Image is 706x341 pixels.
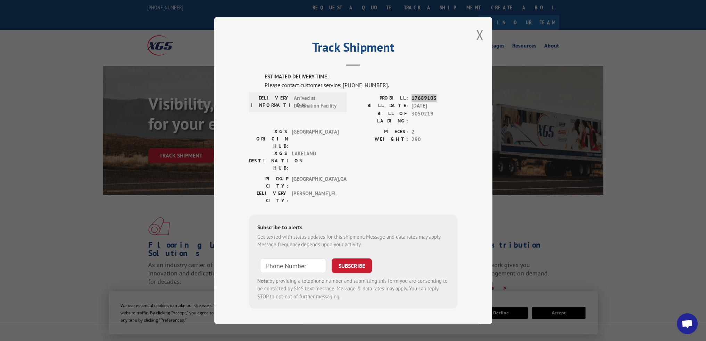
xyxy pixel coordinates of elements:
[249,175,288,190] label: PICKUP CITY:
[412,94,457,102] span: 17689103
[257,233,449,249] div: Get texted with status updates for this shipment. Message and data rates may apply. Message frequ...
[257,278,269,284] strong: Note:
[412,136,457,144] span: 290
[292,150,339,172] span: LAKELAND
[353,136,408,144] label: WEIGHT:
[249,128,288,150] label: XGS ORIGIN HUB:
[412,110,457,125] span: 3050219
[265,81,457,89] div: Please contact customer service: [PHONE_NUMBER].
[476,26,483,44] button: Close modal
[249,190,288,204] label: DELIVERY CITY:
[257,223,449,233] div: Subscribe to alerts
[292,175,339,190] span: [GEOGRAPHIC_DATA] , GA
[412,102,457,110] span: [DATE]
[332,258,372,273] button: SUBSCRIBE
[257,277,449,301] div: by providing a telephone number and submitting this form you are consenting to be contacted by SM...
[353,128,408,136] label: PIECES:
[249,150,288,172] label: XGS DESTINATION HUB:
[292,128,339,150] span: [GEOGRAPHIC_DATA]
[265,73,457,81] label: ESTIMATED DELIVERY TIME:
[249,42,457,56] h2: Track Shipment
[353,102,408,110] label: BILL DATE:
[353,110,408,125] label: BILL OF LADING:
[412,128,457,136] span: 2
[251,94,290,110] label: DELIVERY INFORMATION:
[260,258,326,273] input: Phone Number
[353,94,408,102] label: PROBILL:
[292,190,339,204] span: [PERSON_NAME] , FL
[677,313,698,334] div: Open chat
[294,94,341,110] span: Arrived at Destination Facility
